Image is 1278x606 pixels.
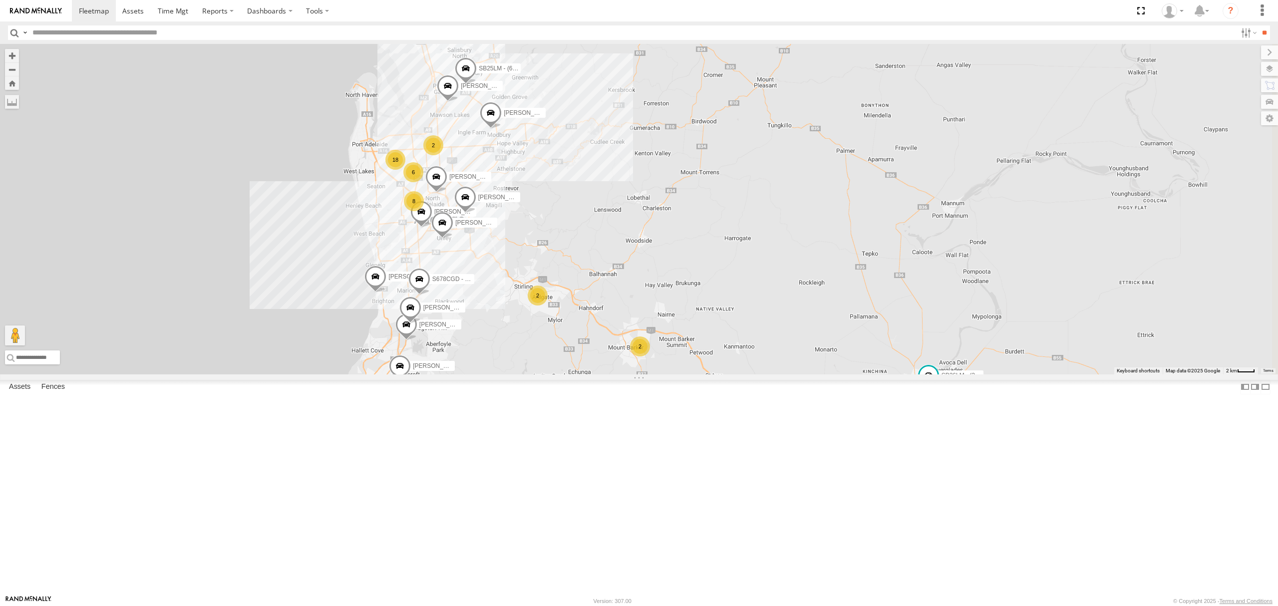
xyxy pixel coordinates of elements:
[1261,380,1271,394] label: Hide Summary Table
[5,62,19,76] button: Zoom out
[1263,369,1274,373] a: Terms (opens in new tab)
[1117,367,1160,374] button: Keyboard shortcuts
[10,7,62,14] img: rand-logo.svg
[5,325,25,345] button: Drag Pegman onto the map to open Street View
[4,380,35,394] label: Assets
[449,173,499,180] span: [PERSON_NAME]
[455,219,505,226] span: [PERSON_NAME]
[423,135,443,155] div: 2
[1173,598,1273,604] div: © Copyright 2025 -
[419,321,469,328] span: [PERSON_NAME]
[5,76,19,90] button: Zoom Home
[1240,380,1250,394] label: Dock Summary Table to the Left
[594,598,632,604] div: Version: 307.00
[404,191,424,211] div: 8
[479,65,544,72] span: SB25LM - (6P HINO) R6
[1223,3,1239,19] i: ?
[5,95,19,109] label: Measure
[504,109,553,116] span: [PERSON_NAME]
[1223,367,1258,374] button: Map Scale: 2 km per 32 pixels
[630,336,650,356] div: 2
[1250,380,1260,394] label: Dock Summary Table to the Right
[5,49,19,62] button: Zoom in
[388,274,438,281] span: [PERSON_NAME]
[1226,368,1237,373] span: 2 km
[1220,598,1273,604] a: Terms and Conditions
[5,596,51,606] a: Visit our Website
[385,150,405,170] div: 18
[413,362,462,369] span: [PERSON_NAME]
[1158,3,1187,18] div: Peter Lu
[434,208,484,215] span: [PERSON_NAME]
[403,162,423,182] div: 6
[1261,111,1278,125] label: Map Settings
[21,25,29,40] label: Search Query
[423,304,473,311] span: [PERSON_NAME]
[36,380,70,394] label: Fences
[461,82,561,89] span: [PERSON_NAME] [PERSON_NAME]
[528,286,548,305] div: 2
[432,276,510,283] span: S678CGD - Fridge It Sprinter
[942,372,1007,379] span: SB26LM - (3P HINO) R7
[478,194,528,201] span: [PERSON_NAME]
[1166,368,1220,373] span: Map data ©2025 Google
[1237,25,1259,40] label: Search Filter Options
